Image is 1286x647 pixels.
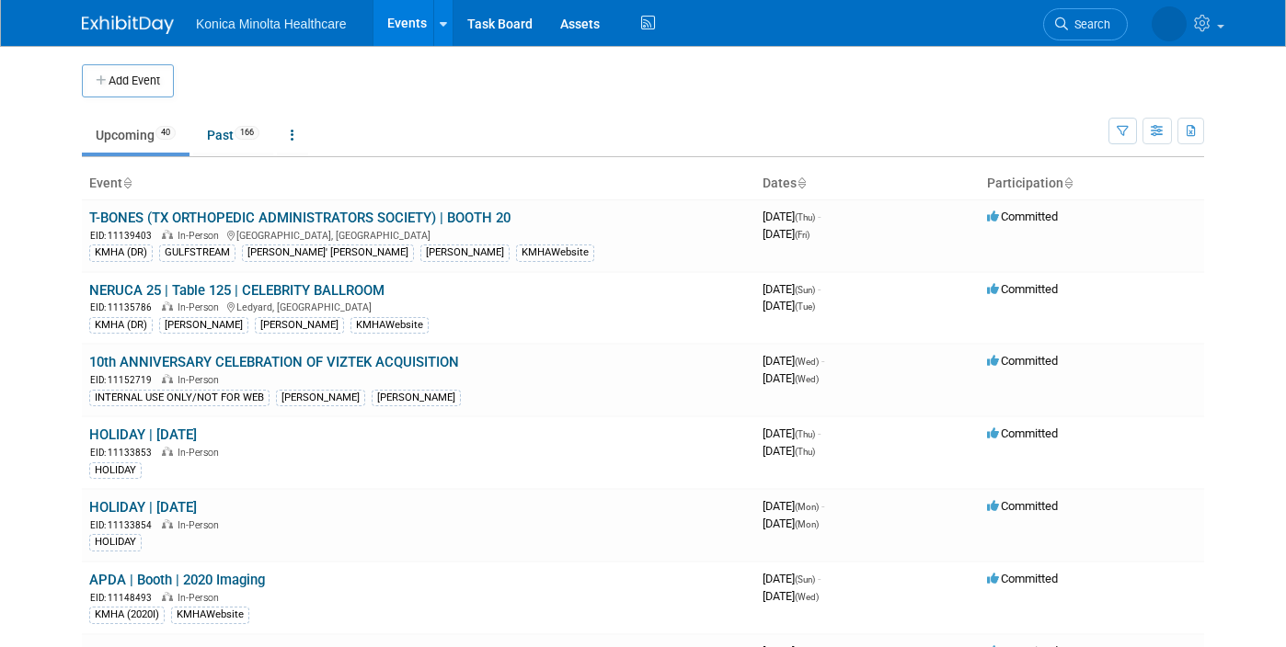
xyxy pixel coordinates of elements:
span: (Wed) [795,592,819,602]
span: [DATE] [763,589,819,603]
span: EID: 11133853 [90,448,159,458]
th: Dates [755,168,980,199]
a: Sort by Participation Type [1063,176,1073,190]
span: 166 [235,126,259,140]
div: [PERSON_NAME] [420,244,510,261]
span: - [818,426,821,440]
img: In-Person Event [162,592,173,601]
span: [DATE] [763,210,821,223]
div: KMHA (2020I) [89,607,165,623]
span: Committed [987,499,1058,513]
span: Committed [987,426,1058,440]
div: GULFSTREAM [159,244,235,261]
span: EID: 11152719 [90,375,159,385]
span: (Thu) [795,429,815,439]
div: Ledyard, [GEOGRAPHIC_DATA] [89,299,748,314]
span: (Thu) [795,212,815,222]
div: HOLIDAY [89,534,142,551]
span: - [818,572,821,585]
img: Annette O'Mahoney [1152,6,1187,41]
img: In-Person Event [162,519,173,528]
a: Upcoming40 [82,118,189,153]
span: - [818,282,821,296]
span: Search [1068,17,1110,31]
a: Search [1043,8,1128,40]
span: - [821,499,824,513]
span: [DATE] [763,516,819,530]
div: [GEOGRAPHIC_DATA], [GEOGRAPHIC_DATA] [89,227,748,243]
span: [DATE] [763,499,824,513]
span: In-Person [178,374,224,386]
span: In-Person [178,230,224,242]
span: [DATE] [763,227,809,241]
span: Committed [987,210,1058,223]
div: [PERSON_NAME]' [PERSON_NAME] [242,244,414,261]
img: In-Person Event [162,230,173,239]
span: (Mon) [795,519,819,529]
div: KMHAWebsite [171,607,249,623]
th: Event [82,168,755,199]
span: EID: 11139403 [90,231,159,241]
span: [DATE] [763,371,819,385]
div: KMHAWebsite [350,317,429,334]
span: In-Person [178,301,224,313]
span: [DATE] [763,354,824,368]
span: Committed [987,354,1058,368]
a: Sort by Event Name [122,176,132,190]
span: (Fri) [795,230,809,240]
span: EID: 11133854 [90,520,159,530]
img: In-Person Event [162,447,173,456]
span: [DATE] [763,282,821,296]
span: Konica Minolta Healthcare [196,17,346,31]
span: - [821,354,824,368]
a: APDA | Booth | 2020 Imaging [89,572,265,588]
div: KMHA (DR) [89,244,153,261]
div: [PERSON_NAME] [276,390,365,406]
span: (Thu) [795,447,815,457]
span: (Wed) [795,357,819,367]
img: In-Person Event [162,374,173,383]
span: EID: 11135786 [90,302,159,312]
span: - [818,210,821,223]
div: KMHA (DR) [89,317,153,334]
div: HOLIDAY [89,462,142,479]
button: Add Event [82,64,174,97]
span: (Sun) [795,285,815,295]
span: [DATE] [763,572,821,585]
span: Committed [987,282,1058,296]
a: HOLIDAY | [DATE] [89,499,197,516]
span: In-Person [178,592,224,604]
th: Participation [980,168,1204,199]
span: (Sun) [795,574,815,585]
a: 10th ANNIVERSARY CELEBRATION OF VIZTEK ACQUISITION [89,354,459,370]
span: [DATE] [763,444,815,458]
div: [PERSON_NAME] [159,317,248,334]
span: 40 [155,126,176,140]
span: [DATE] [763,299,815,312]
span: (Tue) [795,301,815,312]
div: INTERNAL USE ONLY/NOT FOR WEB [89,390,270,406]
span: EID: 11148493 [90,593,159,603]
span: (Mon) [795,502,819,512]
a: NERUCA 25 | Table 125 | CELEBRITY BALLROOM [89,282,385,299]
a: Past166 [193,118,273,153]
a: Sort by Start Date [797,176,806,190]
span: In-Person [178,447,224,459]
span: [DATE] [763,426,821,440]
a: T-BONES (TX ORTHOPEDIC ADMINISTRATORS SOCIETY) | BOOTH 20 [89,210,511,226]
img: In-Person Event [162,301,173,311]
div: [PERSON_NAME] [255,317,344,334]
img: ExhibitDay [82,16,174,34]
span: Committed [987,572,1058,585]
span: (Wed) [795,374,819,384]
div: KMHAWebsite [516,244,594,261]
div: [PERSON_NAME] [372,390,461,406]
a: HOLIDAY | [DATE] [89,426,197,443]
span: In-Person [178,519,224,531]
